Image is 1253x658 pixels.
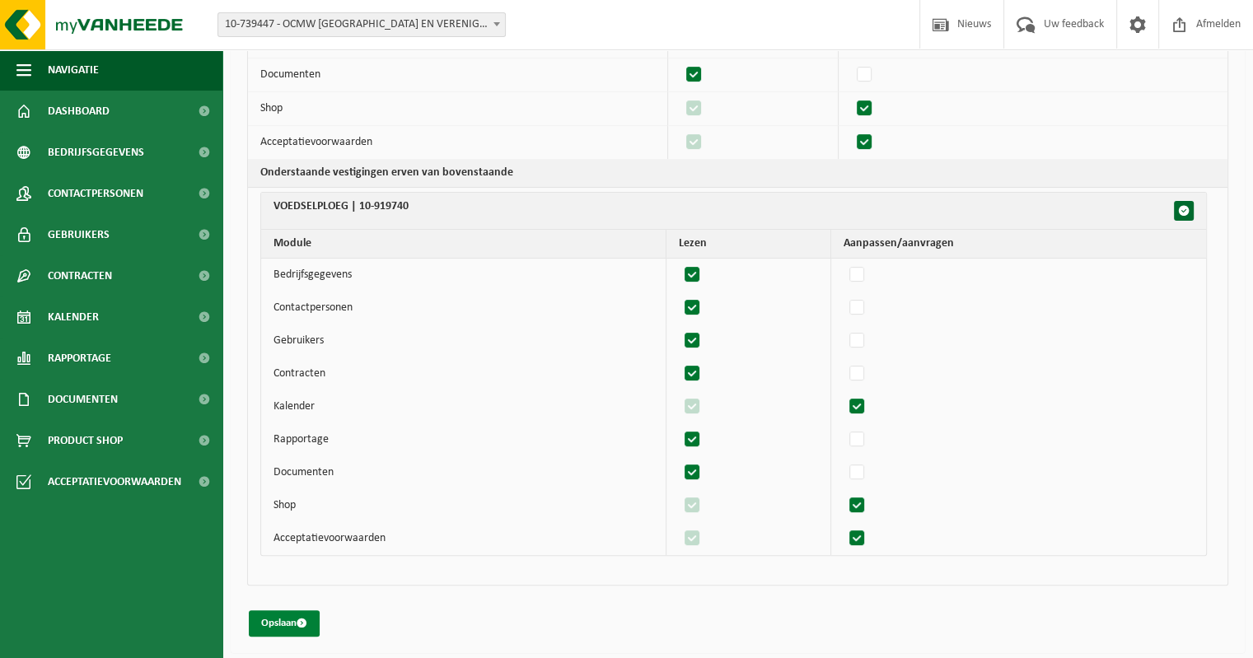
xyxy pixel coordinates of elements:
[48,49,99,91] span: Navigatie
[261,522,666,555] td: Acceptatievoorwaarden
[48,420,123,461] span: Product Shop
[48,255,112,296] span: Contracten
[48,296,99,338] span: Kalender
[831,230,1206,259] th: Aanpassen/aanvragen
[217,12,506,37] span: 10-739447 - OCMW BRUGGE EN VERENIGINGEN - BRUGGE
[48,338,111,379] span: Rapportage
[261,456,666,489] td: Documenten
[248,92,668,126] td: Shop
[261,193,1206,230] th: VOEDSELPLOEG | 10-919740
[48,173,143,214] span: Contactpersonen
[261,390,666,423] td: Kalender
[261,357,666,390] td: Contracten
[248,126,668,159] td: Acceptatievoorwaarden
[666,230,831,259] th: Lezen
[248,159,1227,188] th: Bij het aanklikken van bovenstaande checkbox, zullen onderstaande mee aangepast worden.
[48,91,110,132] span: Dashboard
[218,13,505,36] span: 10-739447 - OCMW BRUGGE EN VERENIGINGEN - BRUGGE
[249,610,320,637] button: Opslaan
[48,461,181,502] span: Acceptatievoorwaarden
[261,489,666,522] td: Shop
[48,214,110,255] span: Gebruikers
[261,230,666,259] th: Module
[261,324,666,357] td: Gebruikers
[261,423,666,456] td: Rapportage
[48,132,144,173] span: Bedrijfsgegevens
[261,259,666,292] td: Bedrijfsgegevens
[48,379,118,420] span: Documenten
[248,58,668,92] td: Documenten
[261,292,666,324] td: Contactpersonen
